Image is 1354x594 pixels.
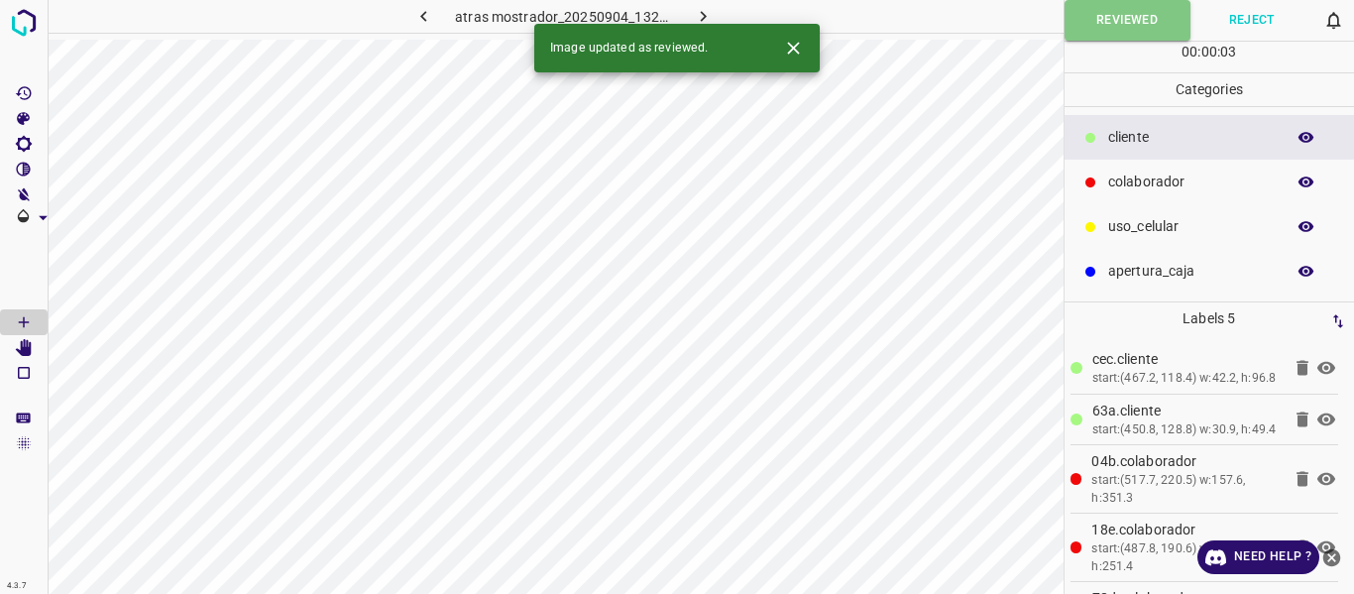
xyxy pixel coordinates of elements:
[1092,370,1282,388] div: start:(467.2, 118.4) w:42.2, h:96.8
[1197,540,1319,574] a: Need Help ?
[455,5,671,33] h6: atras mostrador_20250904_132036_962559.jpg
[1108,127,1275,148] p: cliente
[1092,401,1282,421] p: 63a.cliente
[1182,42,1197,62] p: 00
[1091,472,1281,507] div: start:(517.7, 220.5) w:157.6, h:351.3
[1108,261,1275,282] p: apertura_caja
[6,5,42,41] img: logo
[1071,302,1349,335] p: Labels 5
[550,40,708,58] span: Image updated as reviewed.
[1092,349,1282,370] p: cec.cliente
[2,578,32,594] div: 4.3.7
[1091,540,1281,575] div: start:(487.8, 190.6) w:113.3, h:251.4
[1091,520,1281,540] p: 18e.colaborador
[1220,42,1236,62] p: 03
[775,30,812,66] button: Close
[1092,421,1282,439] div: start:(450.8, 128.8) w:30.9, h:49.4
[1091,451,1281,472] p: 04b.colaborador
[1182,42,1236,72] div: : :
[1201,42,1217,62] p: 00
[1108,216,1275,237] p: uso_celular
[1319,540,1344,574] button: close-help
[1108,172,1275,192] p: colaborador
